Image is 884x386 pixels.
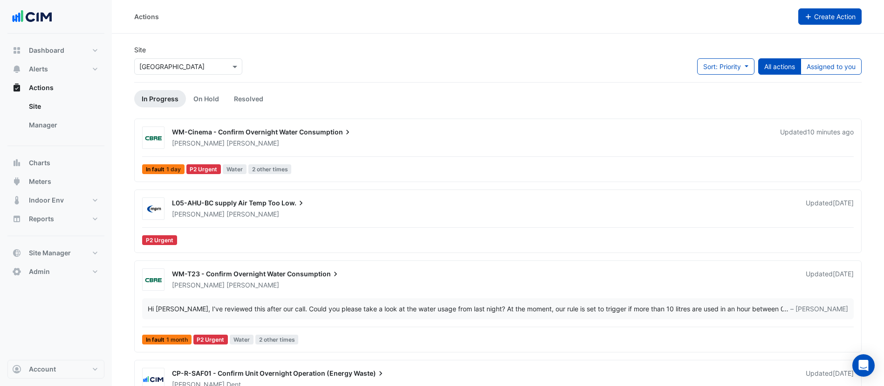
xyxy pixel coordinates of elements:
span: Water [223,164,247,174]
span: – [PERSON_NAME] [790,304,848,314]
span: In fault [142,335,192,344]
img: Company Logo [11,7,53,26]
button: Alerts [7,60,104,78]
span: [PERSON_NAME] [226,139,279,148]
span: 2 other times [255,335,299,344]
span: Meters [29,177,51,186]
a: In Progress [134,90,186,107]
span: Water [230,335,254,344]
div: Updated [780,127,854,148]
span: Mon 28-Jul-2025 14:22 AEST [833,369,854,377]
app-icon: Actions [12,83,21,92]
a: On Hold [186,90,226,107]
div: P2 Urgent [186,164,221,174]
img: CBRE Charter Hall [143,275,164,285]
app-icon: Alerts [12,64,21,74]
button: Charts [7,154,104,172]
button: Create Action [798,8,862,25]
button: All actions [758,58,801,75]
span: Waste) [354,369,385,378]
span: Sort: Priority [703,63,741,70]
app-icon: Charts [12,158,21,168]
span: Actions [29,83,54,92]
span: Site Manager [29,248,71,258]
button: Actions [7,78,104,97]
button: Admin [7,262,104,281]
span: WM-T23 - Confirm Overnight Water [172,270,286,278]
span: L05-AHU-BC supply Air Temp Too [172,199,280,207]
img: CIM [143,375,164,384]
div: Hi [PERSON_NAME], I’ve reviewed this after our call. Could you please take a look at the water us... [148,304,783,314]
div: … [148,304,848,314]
span: Alerts [29,64,48,74]
img: CBRE Charter Hall [143,133,164,143]
span: Reports [29,214,54,224]
label: Site [134,45,146,55]
div: P2 Urgent [193,335,228,344]
span: WM-Cinema - Confirm Overnight Water [172,128,298,136]
span: 1 month [166,337,188,343]
button: Indoor Env [7,191,104,210]
span: Admin [29,267,50,276]
div: Updated [806,269,854,290]
span: Mon 28-Jul-2025 15:30 AEST [833,270,854,278]
span: Consumption [287,269,340,279]
a: Resolved [226,90,271,107]
span: [PERSON_NAME] [172,139,225,147]
span: [PERSON_NAME] [226,281,279,290]
button: Sort: Priority [697,58,754,75]
app-icon: Admin [12,267,21,276]
app-icon: Indoor Env [12,196,21,205]
span: Mon 28-Jul-2025 16:28 AEST [833,199,854,207]
span: Account [29,365,56,374]
span: [PERSON_NAME] [226,210,279,219]
span: In fault [142,164,185,174]
button: Account [7,360,104,379]
div: Actions [134,12,159,21]
div: Actions [7,97,104,138]
div: Open Intercom Messenger [852,354,875,377]
div: P2 Urgent [142,235,177,245]
span: [PERSON_NAME] [172,281,225,289]
button: Site Manager [7,244,104,262]
span: CP-R-SAF01 - Confirm Unit Overnight Operation (Energy [172,369,352,377]
div: Updated [806,198,854,219]
span: Dashboard [29,46,64,55]
app-icon: Site Manager [12,248,21,258]
button: Meters [7,172,104,191]
span: 1 day [166,167,181,172]
button: Reports [7,210,104,228]
span: Charts [29,158,50,168]
app-icon: Reports [12,214,21,224]
span: Consumption [299,127,352,137]
button: Assigned to you [801,58,862,75]
a: Manager [21,116,104,134]
a: Site [21,97,104,116]
span: Low. [281,198,306,208]
app-icon: Meters [12,177,21,186]
img: MPM [143,204,164,214]
span: 2 other times [248,164,292,174]
button: Dashboard [7,41,104,60]
span: Create Action [814,13,856,21]
span: Wed 10-Sep-2025 09:49 AEST [807,128,854,136]
span: [PERSON_NAME] [172,210,225,218]
span: Indoor Env [29,196,64,205]
app-icon: Dashboard [12,46,21,55]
